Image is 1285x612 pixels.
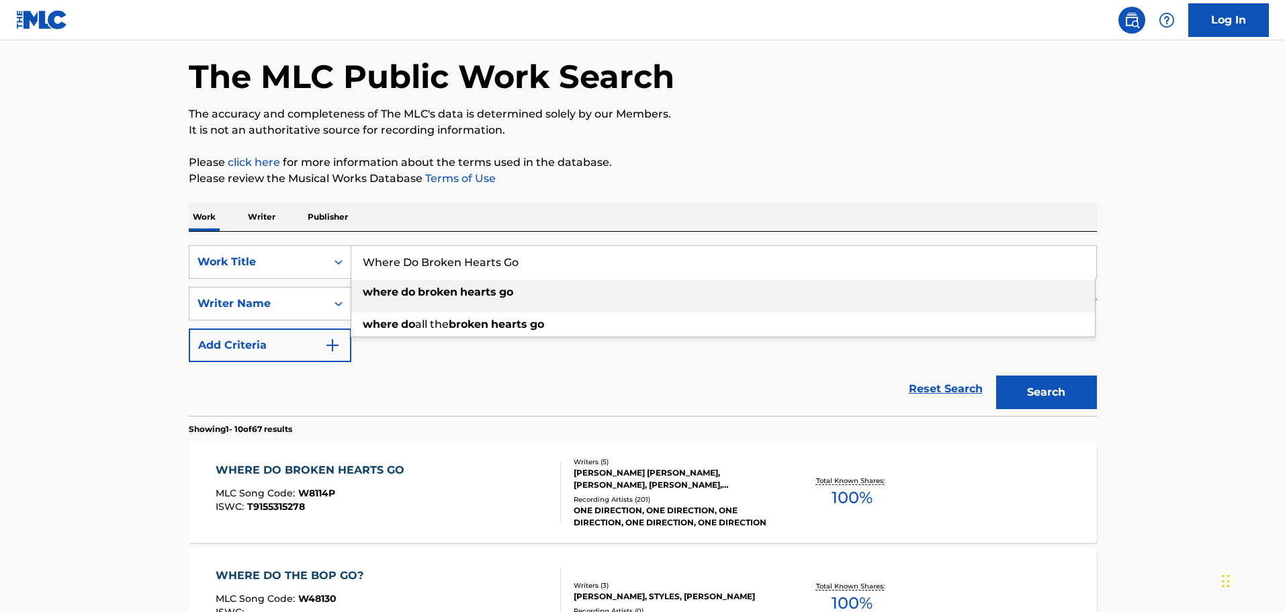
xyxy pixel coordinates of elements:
div: Help [1153,7,1180,34]
img: search [1124,12,1140,28]
a: click here [228,156,280,169]
span: MLC Song Code : [216,593,298,605]
iframe: Chat Widget [1218,548,1285,612]
p: Total Known Shares: [816,476,888,486]
div: [PERSON_NAME] [PERSON_NAME], [PERSON_NAME], [PERSON_NAME], [PERSON_NAME] [PERSON_NAME] STYLES, [P... [574,467,777,491]
div: Writers ( 3 ) [574,580,777,591]
div: Writers ( 5 ) [574,457,777,467]
strong: go [499,286,513,298]
span: ISWC : [216,500,247,513]
strong: broken [449,318,488,331]
div: [PERSON_NAME], STYLES, [PERSON_NAME] [574,591,777,603]
p: It is not an authoritative source for recording information. [189,122,1097,138]
p: Total Known Shares: [816,581,888,591]
strong: go [530,318,544,331]
a: WHERE DO BROKEN HEARTS GOMLC Song Code:W8114PISWC:T9155315278Writers (5)[PERSON_NAME] [PERSON_NAM... [189,442,1097,543]
div: Work Title [197,254,318,270]
span: W8114P [298,487,335,499]
a: Public Search [1118,7,1145,34]
form: Search Form [189,245,1097,416]
strong: where [363,286,398,298]
img: MLC Logo [16,10,68,30]
p: The accuracy and completeness of The MLC's data is determined solely by our Members. [189,106,1097,122]
div: Writer Name [197,296,318,312]
strong: do [401,318,415,331]
span: all the [415,318,449,331]
p: Writer [244,203,279,231]
a: Log In [1188,3,1269,37]
img: 9d2ae6d4665cec9f34b9.svg [324,337,341,353]
span: W48130 [298,593,337,605]
span: MLC Song Code : [216,487,298,499]
div: ONE DIRECTION, ONE DIRECTION, ONE DIRECTION, ONE DIRECTION, ONE DIRECTION [574,505,777,529]
strong: where [363,318,398,331]
div: WHERE DO BROKEN HEARTS GO [216,462,411,478]
p: Showing 1 - 10 of 67 results [189,423,292,435]
h1: The MLC Public Work Search [189,56,674,97]
button: Search [996,376,1097,409]
span: 100 % [832,486,873,510]
strong: hearts [491,318,527,331]
p: Work [189,203,220,231]
strong: broken [418,286,457,298]
div: Drag [1222,561,1230,601]
button: Add Criteria [189,329,351,362]
p: Please review the Musical Works Database [189,171,1097,187]
div: Recording Artists ( 201 ) [574,494,777,505]
div: WHERE DO THE BOP GO? [216,568,370,584]
strong: hearts [460,286,496,298]
p: Publisher [304,203,352,231]
a: Terms of Use [423,172,496,185]
a: Reset Search [902,374,989,404]
p: Please for more information about the terms used in the database. [189,155,1097,171]
strong: do [401,286,415,298]
span: T9155315278 [247,500,305,513]
img: help [1159,12,1175,28]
